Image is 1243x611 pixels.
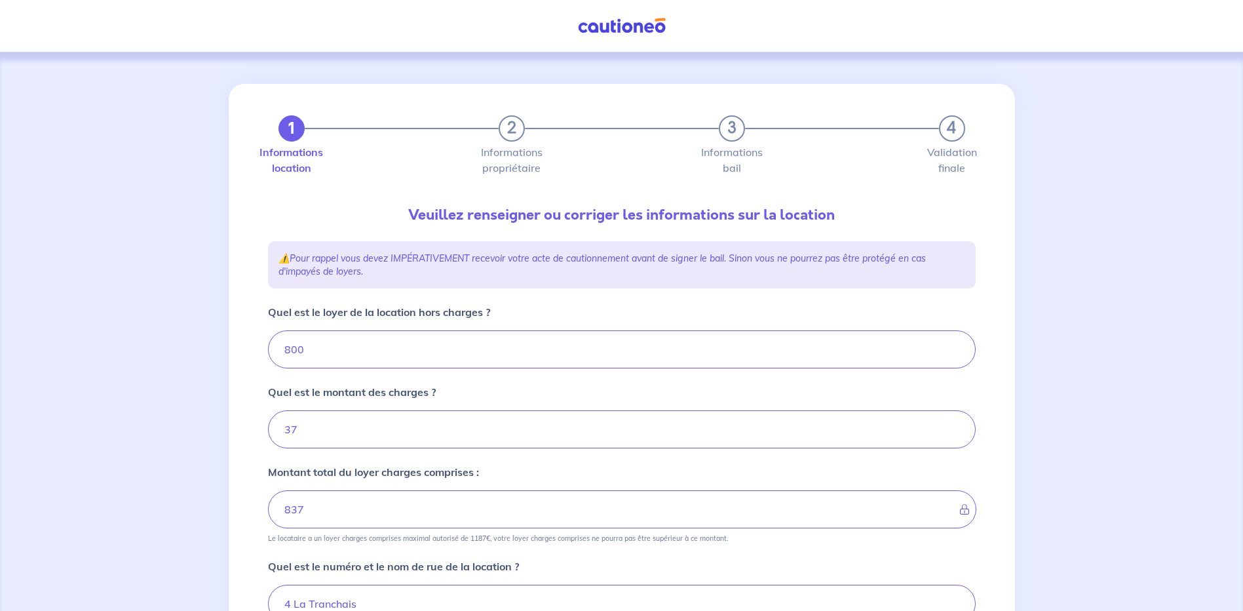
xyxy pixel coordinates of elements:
p: Montant total du loyer charges comprises : [268,464,479,480]
p: Quel est le numéro et le nom de rue de la location ? [268,559,519,574]
em: Pour rappel vous devez IMPÉRATIVEMENT recevoir votre acte de cautionnement avant de signer le bai... [278,252,926,277]
button: 1 [278,115,305,142]
p: Veuillez renseigner ou corriger les informations sur la location [268,205,976,226]
label: Validation finale [939,147,965,173]
p: Quel est le montant des charges ? [268,384,436,400]
p: Le locataire a un loyer charges comprises maximal autorisé de 1187€, votre loyer charges comprise... [268,534,728,543]
label: Informations bail [719,147,745,173]
label: Informations location [278,147,305,173]
p: ⚠️ [278,252,965,278]
img: Cautioneo [573,18,671,34]
label: Informations propriétaire [499,147,525,173]
p: Quel est le loyer de la location hors charges ? [268,304,490,320]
